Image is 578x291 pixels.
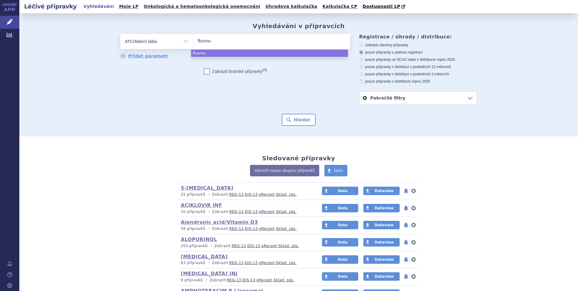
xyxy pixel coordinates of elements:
[206,226,212,231] i: •
[359,72,477,77] label: pouze přípravky v distribuci v posledních 3 měsících
[363,238,400,247] a: Dataview
[334,168,343,173] span: Data
[181,271,238,276] a: [MEDICAL_DATA] INJ
[362,4,400,9] span: Dostupnosti LP
[181,226,310,231] p: Zobrazit: , , ,
[276,261,297,265] a: Sklad. zás.
[181,278,310,283] p: Zobrazit: , , ,
[375,274,394,279] span: Dataview
[375,206,394,210] span: Dataview
[409,79,430,83] span: v srpnu 2025
[338,240,348,244] span: Data
[262,155,335,162] h2: Sledované přípravky
[411,204,417,212] button: nastavení
[322,272,358,281] a: Data
[322,238,358,247] a: Data
[434,57,455,62] span: v srpnu 2025
[403,204,409,212] button: notifikace
[181,227,205,231] span: 59 přípravků
[181,260,310,266] p: Zobrazit: , , ,
[411,221,417,229] button: nastavení
[19,2,82,11] h2: Léčivé přípravky
[181,219,258,225] a: Alendronic acid/Vitamin D3
[245,192,258,197] a: DIS-13
[322,221,358,229] a: Data
[403,256,409,263] button: notifikace
[359,92,477,104] a: Pokročilé filtry
[181,237,217,242] a: ALOPURINOL
[363,187,400,195] a: Dataview
[338,223,348,227] span: Data
[181,192,205,197] span: 25 přípravků
[181,192,310,197] p: Zobrazit: , , ,
[363,255,400,264] a: Dataview
[338,206,348,210] span: Data
[363,221,400,229] a: Dataview
[262,68,267,72] abbr: (?)
[375,240,394,244] span: Dataview
[359,43,477,47] label: zobrazit všechny přípravky
[274,278,294,282] a: Sklad. zás.
[229,192,244,197] a: REG-13
[229,227,244,231] a: REG-13
[375,189,394,193] span: Dataview
[247,244,260,248] a: DIS-13
[411,187,417,195] button: nastavení
[245,210,258,214] a: DIS-13
[259,192,275,197] a: eRecept
[403,273,409,280] button: notifikace
[181,209,310,214] p: Zobrazit: , , ,
[264,2,319,11] a: Úhradová kalkulačka
[338,189,348,193] span: Data
[259,261,275,265] a: eRecept
[206,192,212,197] i: •
[375,257,394,262] span: Dataview
[191,50,348,57] li: fluorou
[359,50,477,55] label: pouze přípravky s platnou registrací
[181,210,205,214] span: 10 přípravků
[206,209,212,214] i: •
[259,227,275,231] a: eRecept
[82,2,116,11] a: Vyhledávání
[321,2,359,11] a: Kalkulačka CP
[206,260,212,266] i: •
[276,192,297,197] a: Sklad. zás.
[229,261,244,265] a: REG-13
[242,278,255,282] a: DIS-13
[204,68,267,74] label: Zobrazit bratrské přípravky
[322,204,358,212] a: Data
[181,254,228,260] a: [MEDICAL_DATA]
[403,221,409,229] button: notifikace
[209,244,214,249] i: •
[181,202,222,208] a: ACIKLOVIR INF
[359,79,477,84] label: pouze přípravky v distribuci
[261,244,277,248] a: eRecept
[181,261,205,265] span: 63 přípravků
[375,223,394,227] span: Dataview
[403,239,409,246] button: notifikace
[359,34,477,40] h3: Registrace / úhrady / distribuce:
[253,22,345,30] h2: Vyhledávání v přípravcích
[282,114,316,126] button: Hledat
[229,210,244,214] a: REG-13
[181,244,208,248] span: 255 přípravků
[359,57,477,62] label: pouze přípravky ve SCAU nebo v distribuci
[411,273,417,280] button: nastavení
[322,187,358,195] a: Data
[117,2,140,11] a: Moje LP
[403,187,409,195] button: notifikace
[204,278,209,283] i: •
[361,2,408,11] a: Dostupnosti LP
[181,244,310,249] p: Zobrazit: , , ,
[142,2,262,11] a: Onkologická a hematoonkologická onemocnění
[359,64,477,69] label: pouze přípravky v distribuci v posledních 12 měsících
[181,278,203,282] span: 8 přípravků
[276,210,297,214] a: Sklad. zás.
[363,272,400,281] a: Dataview
[276,227,297,231] a: Sklad. zás.
[120,53,168,59] a: Přidat parametr
[181,185,233,191] a: 5-[MEDICAL_DATA]
[250,165,319,176] a: Vytvořit novou skupinu přípravků
[324,165,347,176] a: Data
[338,274,348,279] span: Data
